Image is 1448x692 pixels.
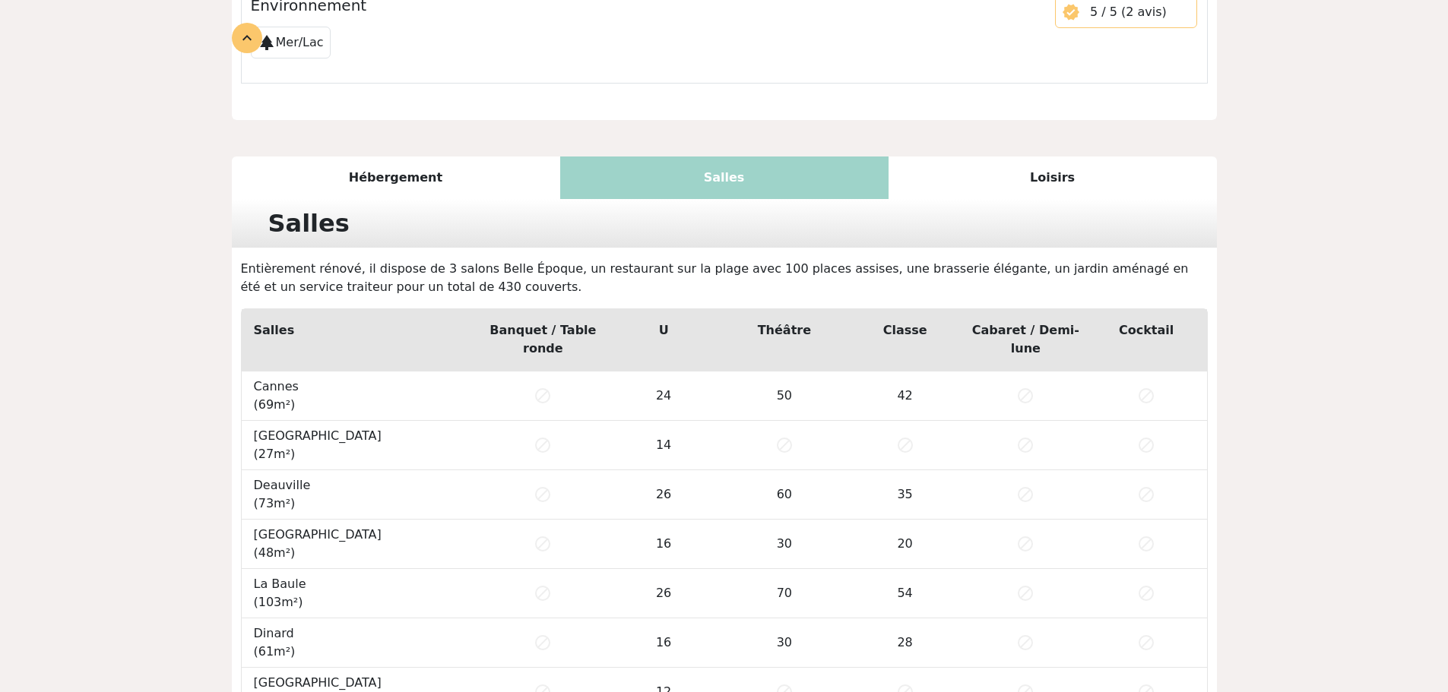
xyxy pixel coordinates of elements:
[483,309,604,371] th: Banquet / Table ronde
[1016,584,1035,602] span: block
[534,535,552,553] span: block
[1137,535,1155,553] span: block
[604,520,724,569] td: 16
[258,33,276,52] span: park
[254,626,296,659] span: Dinard (61m²)
[1062,3,1080,21] span: verified
[534,634,552,652] span: block
[1137,436,1155,454] span: block
[844,470,965,520] td: 35
[560,156,889,199] div: Salles
[1137,584,1155,602] span: block
[232,260,1217,296] p: Entièrement rénové, il dispose de 3 salons Belle Époque, un restaurant sur la plage avec 100 plac...
[1016,535,1035,553] span: block
[1090,5,1167,19] span: 5 / 5 (2 avis)
[604,309,724,371] th: U
[534,485,552,504] span: block
[604,371,724,421] td: 24
[254,478,311,510] span: Deauville (73m²)
[534,584,552,602] span: block
[724,569,845,618] td: 70
[775,436,794,454] span: block
[844,618,965,668] td: 28
[232,23,262,53] div: expand_less
[254,527,382,560] span: [GEOGRAPHIC_DATA] (48m²)
[604,470,724,520] td: 26
[1137,485,1155,504] span: block
[254,379,299,412] span: Cannes (69m²)
[259,205,359,242] div: Salles
[965,309,1086,371] th: Cabaret / Demi-lune
[724,371,845,421] td: 50
[724,309,845,371] th: Théâtre
[534,436,552,454] span: block
[844,309,965,371] th: Classe
[724,520,845,569] td: 30
[242,309,483,371] th: Salles
[1016,485,1035,504] span: block
[724,470,845,520] td: 60
[1137,387,1155,405] span: block
[889,156,1217,199] div: Loisirs
[604,421,724,470] td: 14
[844,371,965,421] td: 42
[254,577,306,609] span: La Baule (103m²)
[1016,436,1035,454] span: block
[604,618,724,668] td: 16
[844,520,965,569] td: 20
[254,428,382,461] span: [GEOGRAPHIC_DATA] (27m²)
[534,387,552,405] span: block
[1086,309,1207,371] th: Cocktail
[844,569,965,618] td: 54
[724,618,845,668] td: 30
[1137,634,1155,652] span: block
[251,27,331,58] div: Mer/Lac
[232,156,560,199] div: Hébergement
[604,569,724,618] td: 26
[1016,634,1035,652] span: block
[896,436,914,454] span: block
[1016,387,1035,405] span: block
